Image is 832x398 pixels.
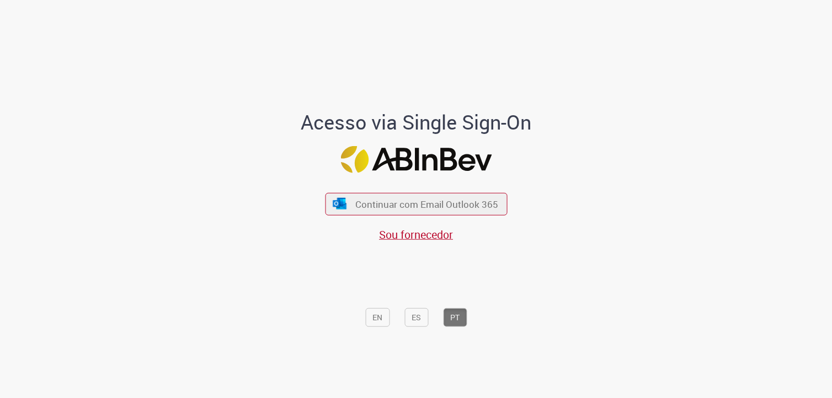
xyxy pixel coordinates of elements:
[355,198,498,211] span: Continuar com Email Outlook 365
[365,308,390,327] button: EN
[443,308,467,327] button: PT
[379,227,453,242] a: Sou fornecedor
[325,192,507,215] button: ícone Azure/Microsoft 360 Continuar com Email Outlook 365
[340,146,492,173] img: Logo ABInBev
[332,198,348,209] img: ícone Azure/Microsoft 360
[404,308,428,327] button: ES
[263,111,569,133] h1: Acesso via Single Sign-On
